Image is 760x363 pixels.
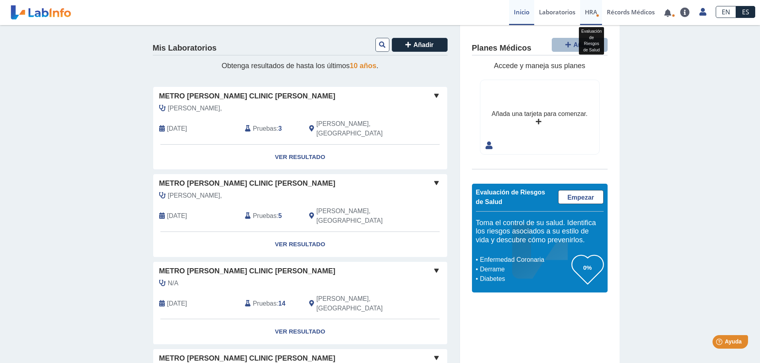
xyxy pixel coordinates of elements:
[494,62,585,70] span: Accede y maneja sus planes
[167,211,187,221] span: 2025-07-23
[558,190,604,204] a: Empezar
[413,41,434,48] span: Añadir
[253,211,276,221] span: Pruebas
[159,266,336,277] span: Metro [PERSON_NAME] Clinic [PERSON_NAME]
[153,43,217,53] h4: Mis Laboratorios
[316,119,405,138] span: Ponce, PR
[492,109,587,119] div: Añada una tarjeta para comenzar.
[392,38,448,52] button: Añadir
[476,189,545,205] span: Evaluación de Riesgos de Salud
[168,191,222,200] span: Alvarez,
[476,219,604,245] h5: Toma el control de su salud. Identifica los riesgos asociados a su estilo de vida y descubre cómo...
[716,6,736,18] a: EN
[253,299,276,308] span: Pruebas
[572,263,604,273] h3: 0%
[153,232,447,257] a: Ver Resultado
[316,294,405,313] span: Ponce, PR
[573,41,594,48] span: Añadir
[736,6,755,18] a: ES
[478,255,572,265] li: Enfermedad Coronaria
[278,212,282,219] b: 5
[552,38,608,52] button: Añadir
[153,145,447,170] a: Ver Resultado
[239,119,303,138] div: :
[478,265,572,274] li: Derrame
[585,8,597,16] span: HRA
[567,194,594,201] span: Empezar
[168,104,222,113] span: Rodriguez Rivera,
[167,124,187,133] span: 2025-09-30
[278,125,282,132] b: 3
[153,319,447,344] a: Ver Resultado
[167,299,187,308] span: 2025-04-09
[159,91,336,102] span: Metro [PERSON_NAME] Clinic [PERSON_NAME]
[689,332,751,354] iframe: Help widget launcher
[239,294,303,313] div: :
[159,178,336,189] span: Metro [PERSON_NAME] Clinic [PERSON_NAME]
[168,279,179,288] span: N/A
[253,124,276,133] span: Pruebas
[581,29,602,52] span: Evaluación de Riesgos de Salud
[350,62,377,70] span: 10 años
[239,206,303,226] div: :
[278,300,286,307] b: 14
[472,43,531,53] h4: Planes Médicos
[221,62,378,70] span: Obtenga resultados de hasta los últimos .
[478,274,572,284] li: Diabetes
[316,206,405,226] span: Ponce, PR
